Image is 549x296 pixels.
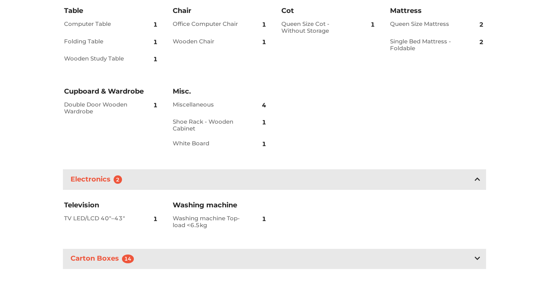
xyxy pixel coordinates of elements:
[371,16,375,34] span: 1
[390,38,461,52] h2: Single Bed Mattress - Foldable
[64,101,135,115] h2: Double Door Wooden Wardrobe
[173,21,244,27] h2: Office Computer Chair
[173,201,268,210] h3: Washing machine
[173,38,244,45] h2: Wooden Chair
[64,6,159,16] h3: Table
[281,6,377,16] h3: Cot
[173,215,244,229] h2: Washing machine Top-load <6.5kg
[479,16,483,34] span: 2
[173,6,268,16] h3: Chair
[173,118,244,132] h2: Shoe Rack - Wooden Cabinet
[64,201,159,210] h3: Television
[64,87,159,96] h3: Cupboard & Wardrobe
[262,210,266,228] span: 1
[262,113,266,132] span: 1
[153,33,157,51] span: 1
[153,210,157,228] span: 1
[153,96,157,115] span: 1
[390,21,461,27] h2: Queen Size Mattress
[390,6,485,16] h3: Mattress
[479,33,483,51] span: 2
[153,16,157,34] span: 1
[122,255,134,263] span: 14
[69,253,138,265] h3: Carton Boxes
[173,87,268,96] h3: Misc.
[262,96,266,115] span: 4
[281,21,353,34] h2: Queen Size Cot - Without Storage
[173,140,244,147] h2: White Board
[64,38,135,45] h2: Folding Table
[69,174,127,186] h3: Electronics
[262,33,266,51] span: 1
[114,175,122,184] span: 2
[173,101,244,108] h2: Miscellaneous
[64,215,135,222] h2: TV LED/LCD 40"–43"
[262,135,266,153] span: 1
[262,16,266,34] span: 1
[64,55,135,62] h2: Wooden Study Table
[64,21,135,27] h2: Computer Table
[153,50,157,68] span: 1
